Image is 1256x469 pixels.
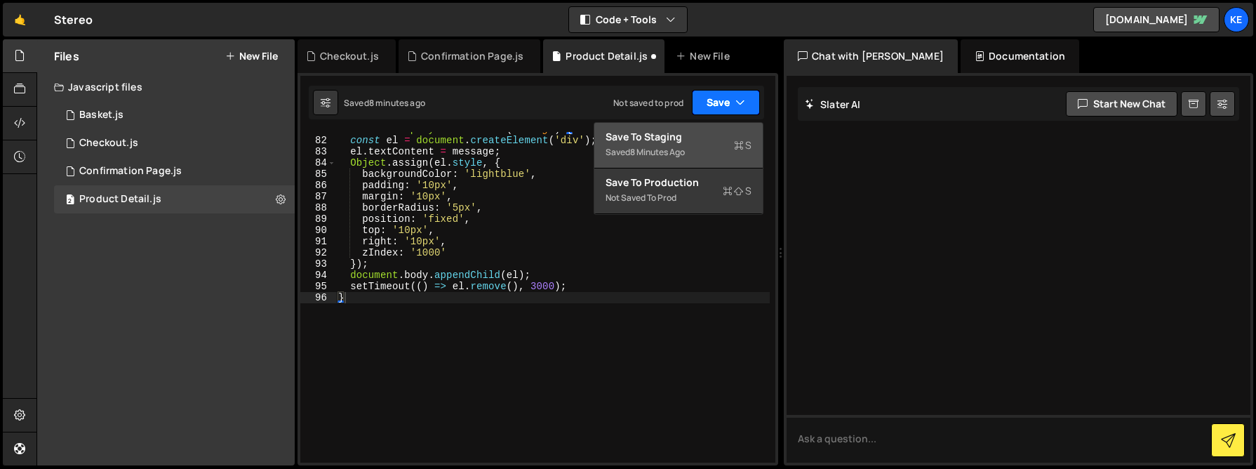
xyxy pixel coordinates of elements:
div: 89 [300,213,336,225]
div: 84 [300,157,336,169]
div: 92 [300,247,336,258]
div: Saved [344,97,425,109]
span: S [723,184,751,198]
div: 91 [300,236,336,247]
div: Product Detail.js [566,49,648,63]
div: 8 minutes ago [630,146,685,158]
div: Product Detail.js [54,185,295,213]
span: S [734,138,751,152]
div: Checkout.js [320,49,379,63]
button: New File [225,51,278,62]
button: Save to StagingS Saved8 minutes ago [594,123,763,169]
div: 94 [300,270,336,281]
a: Ke [1224,7,1249,32]
div: 8215/45082.js [54,157,295,185]
button: Save to ProductionS Not saved to prod [594,169,763,214]
button: Save [692,90,760,115]
div: Chat with [PERSON_NAME] [784,39,958,73]
div: 95 [300,281,336,292]
div: 87 [300,191,336,202]
div: 86 [300,180,336,191]
div: Save to Staging [606,130,751,144]
div: 82 [300,135,336,146]
div: 8215/44731.js [54,129,295,157]
a: [DOMAIN_NAME] [1093,7,1220,32]
div: Not saved to prod [606,190,751,206]
div: Checkout.js [79,137,138,150]
button: Start new chat [1066,91,1177,117]
div: Javascript files [37,73,295,101]
div: Documentation [961,39,1079,73]
div: Not saved to prod [613,97,683,109]
h2: Files [54,48,79,64]
div: 83 [300,146,336,157]
h2: Slater AI [805,98,861,111]
div: Product Detail.js [79,193,161,206]
span: 2 [66,195,74,206]
div: 96 [300,292,336,303]
div: Confirmation Page.js [79,165,182,178]
div: Basket.js [54,101,295,129]
div: 88 [300,202,336,213]
div: 90 [300,225,336,236]
div: New File [676,49,735,63]
div: Saved [606,144,751,161]
div: Basket.js [79,109,123,121]
div: 8 minutes ago [369,97,425,109]
div: Confirmation Page.js [421,49,523,63]
div: Stereo [54,11,93,28]
button: Code + Tools [569,7,687,32]
a: 🤙 [3,3,37,37]
div: Save to Production [606,176,751,190]
div: 85 [300,169,336,180]
div: 93 [300,258,336,270]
